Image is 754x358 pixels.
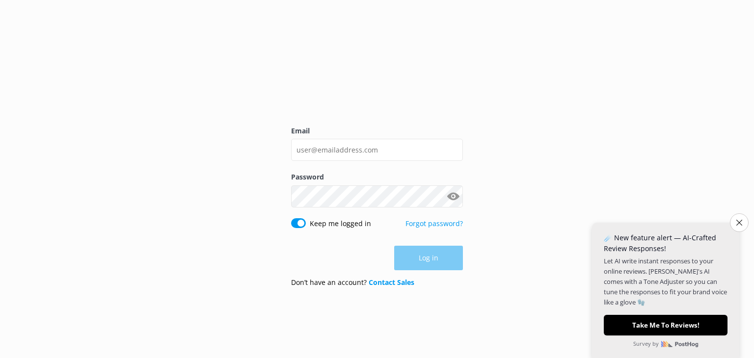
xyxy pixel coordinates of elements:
button: Show password [443,186,463,206]
a: Forgot password? [405,219,463,228]
label: Email [291,126,463,136]
input: user@emailaddress.com [291,139,463,161]
label: Password [291,172,463,182]
label: Keep me logged in [310,218,371,229]
a: Contact Sales [369,278,414,287]
p: Don’t have an account? [291,277,414,288]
